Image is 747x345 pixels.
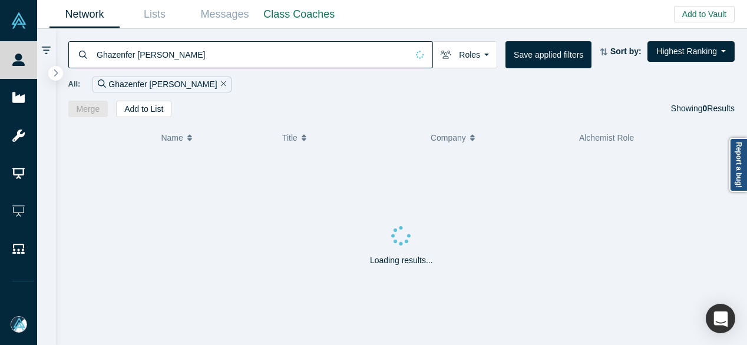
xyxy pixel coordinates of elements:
span: Title [282,125,298,150]
span: All: [68,78,81,90]
button: Title [282,125,418,150]
div: Showing [671,101,735,117]
button: Remove Filter [217,78,226,91]
button: Add to List [116,101,171,117]
p: Loading results... [370,254,433,267]
button: Company [431,125,567,150]
img: Alchemist Vault Logo [11,12,27,29]
button: Name [161,125,270,150]
input: Search by name, title, company, summary, expertise, investment criteria or topics of focus [95,41,408,68]
button: Merge [68,101,108,117]
a: Network [49,1,120,28]
button: Highest Ranking [647,41,735,62]
div: Ghazenfer [PERSON_NAME] [92,77,231,92]
strong: Sort by: [610,47,642,56]
button: Roles [432,41,497,68]
a: Class Coaches [260,1,339,28]
span: Results [703,104,735,113]
span: Name [161,125,183,150]
strong: 0 [703,104,708,113]
button: Save applied filters [505,41,591,68]
a: Report a bug! [729,138,747,192]
a: Lists [120,1,190,28]
a: Messages [190,1,260,28]
span: Alchemist Role [579,133,634,142]
span: Company [431,125,466,150]
img: Mia Scott's Account [11,316,27,333]
button: Add to Vault [674,6,735,22]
